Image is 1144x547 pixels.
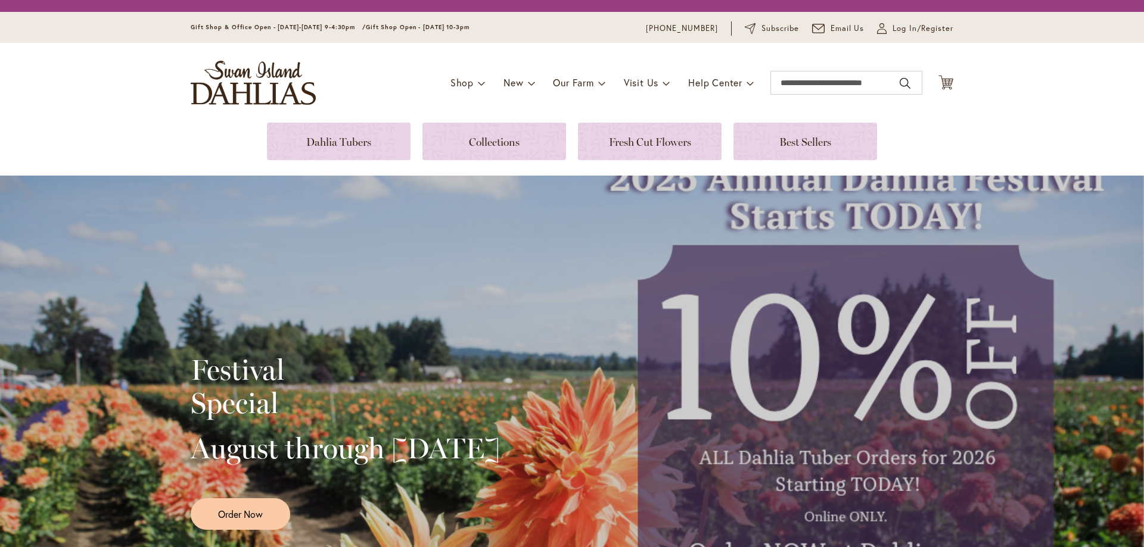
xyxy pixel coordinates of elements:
span: Our Farm [553,76,593,89]
a: [PHONE_NUMBER] [646,23,718,35]
a: Order Now [191,498,290,530]
a: Log In/Register [877,23,953,35]
h2: August through [DATE] [191,432,500,465]
span: Gift Shop & Office Open - [DATE]-[DATE] 9-4:30pm / [191,23,366,31]
span: Visit Us [624,76,658,89]
span: Gift Shop Open - [DATE] 10-3pm [366,23,470,31]
span: Help Center [688,76,742,89]
a: Subscribe [745,23,799,35]
a: Email Us [812,23,865,35]
span: Log In/Register [893,23,953,35]
span: Order Now [218,507,263,521]
a: store logo [191,61,316,105]
span: New [503,76,523,89]
h2: Festival Special [191,353,500,420]
span: Shop [450,76,474,89]
span: Subscribe [761,23,799,35]
span: Email Us [831,23,865,35]
button: Search [900,74,910,93]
